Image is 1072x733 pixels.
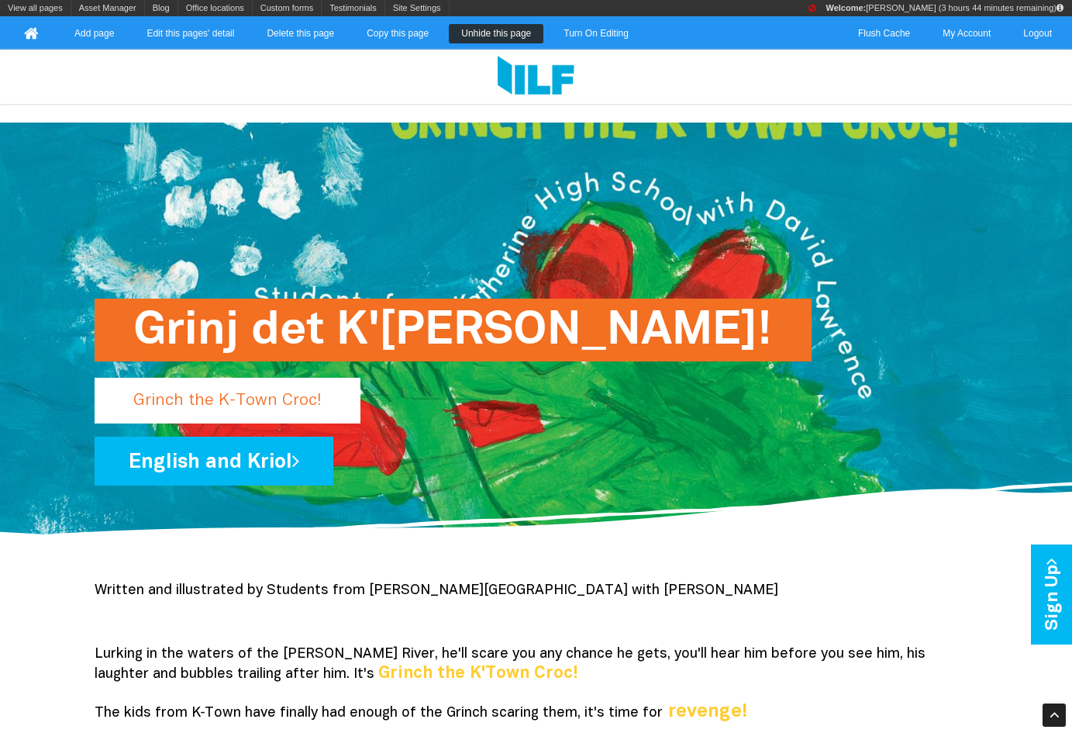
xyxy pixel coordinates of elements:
a: My Account [930,24,1003,43]
span: The kids from K‑Town have finally had enough of the Grinch scaring them, it's time for [95,707,664,720]
a: Grinj det K'[PERSON_NAME]! [95,386,734,399]
img: Logo [498,56,574,98]
strong: Welcome: [826,3,866,12]
i: Search engines have been instructed NOT to index this page. [808,4,815,12]
div: Scroll Back to Top [1043,704,1066,727]
a: English and Kriol [95,437,333,486]
a: Copy this page [354,24,441,43]
a: Flush Cache [846,24,922,43]
span: Written and illustrated by Students from [PERSON_NAME][GEOGRAPHIC_DATA] with [PERSON_NAME] [95,584,778,597]
a: Unhide this page [449,24,543,43]
a: Turn On Editing [551,24,641,43]
p: Grinch the K-Town Croc! [95,378,360,424]
a: Add page [62,24,126,43]
i: Your IP: 1.156.72.154 [1056,4,1063,12]
a: Edit this pages' detail [134,24,246,43]
b: Grinch the K'Town Croc! [378,666,578,681]
a: Logout [1011,24,1064,43]
a: Delete this page [254,24,346,43]
span: Lurking in the waters of the [PERSON_NAME] River, he'll scare you any chance he gets, you'll hear... [95,648,926,681]
h1: Grinj det K'[PERSON_NAME]! [133,299,773,361]
b: revenge! [668,704,747,721]
span: [PERSON_NAME] (3 hours 44 minutes remaining) [826,3,1063,12]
